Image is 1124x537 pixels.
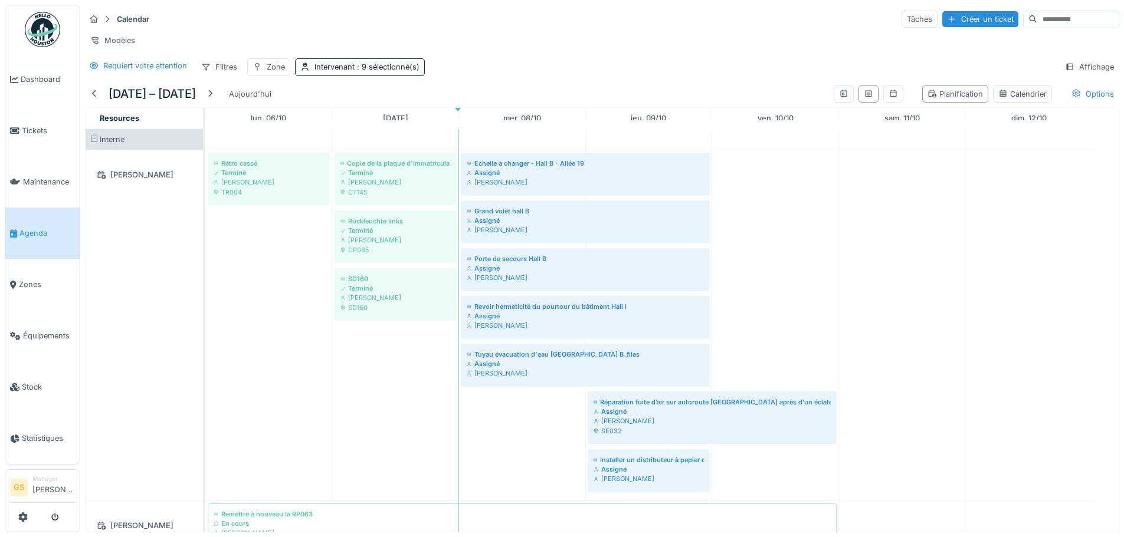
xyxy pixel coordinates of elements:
[340,216,450,226] div: Rückleuchte links
[224,86,276,102] div: Aujourd'hui
[25,12,60,47] img: Badge_color-CXgf-gQk.svg
[340,226,450,235] div: Terminé
[5,310,80,361] a: Équipements
[32,475,75,483] div: Manager
[5,361,80,413] a: Stock
[10,475,75,503] a: GS Manager[PERSON_NAME]
[942,11,1018,27] div: Créer un ticket
[32,475,75,500] li: [PERSON_NAME]
[214,159,324,168] div: Rétro cassé
[5,259,80,310] a: Zones
[467,368,704,378] div: [PERSON_NAME]
[5,156,80,207] a: Maintenance
[100,114,139,123] span: Resources
[380,110,411,126] a: 7 octobre 2025
[467,177,704,187] div: [PERSON_NAME]
[340,274,450,284] div: SD160
[594,416,831,426] div: [PERSON_NAME]
[22,433,75,444] span: Statistiques
[1066,85,1119,103] div: Options
[5,54,80,105] a: Dashboard
[467,263,704,273] div: Assigné
[248,110,289,126] a: 6 octobre 2025
[928,88,983,100] div: Planification
[467,254,704,263] div: Porte de secours Hall B
[594,464,704,474] div: Assigné
[467,216,704,225] div: Assigné
[23,330,75,341] span: Équipements
[214,187,324,197] div: TR004
[1008,110,1050,126] a: 12 octobre 2025
[594,474,704,483] div: [PERSON_NAME]
[267,61,285,73] div: Zone
[85,32,140,49] div: Modèles
[467,311,704,321] div: Assigné
[467,168,704,177] div: Assigné
[500,110,544,126] a: 8 octobre 2025
[467,273,704,282] div: [PERSON_NAME]
[103,60,187,71] div: Requiert votre attention
[214,519,831,528] div: En cours
[22,125,75,136] span: Tickets
[1060,58,1119,75] div: Affichage
[5,105,80,156] a: Tickets
[196,58,243,75] div: Filtres
[594,455,704,464] div: Installer un distributeur à papier dans le container du hall A (container du bas)
[467,225,704,235] div: [PERSON_NAME]
[340,293,450,302] div: [PERSON_NAME]
[594,407,831,416] div: Assigné
[594,426,831,436] div: SE032
[112,14,154,25] strong: Calendar
[214,168,324,177] div: Terminé
[467,321,704,330] div: [PERSON_NAME]
[467,359,704,368] div: Assigné
[93,518,196,533] div: [PERSON_NAME]
[21,74,75,85] span: Dashboard
[314,61,420,73] div: Intervenant
[340,168,450,177] div: Terminé
[10,479,28,496] li: GS
[467,159,704,168] div: Echelle à changer - Hall B - Allée 19
[340,245,450,255] div: CP085
[100,135,124,144] span: Interne
[109,87,196,101] h5: [DATE] – [DATE]
[5,207,80,259] a: Agenda
[214,509,831,519] div: Remettre à nouveau la RP063
[23,176,75,187] span: Maintenance
[755,110,797,126] a: 10 octobre 2025
[19,279,75,290] span: Zones
[998,88,1047,100] div: Calendrier
[467,350,704,359] div: Tuyau évacuation d'eau [GEOGRAPHIC_DATA] B_files
[214,177,324,187] div: [PERSON_NAME]
[467,302,704,311] div: Revoir hermeticité du pourtour du bâtiment Hall I
[340,284,450,293] div: Terminé
[594,397,831,407] div: Réparation fuite d’air sur autoroute [GEOGRAPHIC_DATA] après d’un éclatement d’un pneu
[340,187,450,197] div: CT145
[628,110,669,126] a: 9 octobre 2025
[340,303,450,312] div: SD160
[5,413,80,464] a: Statistiques
[355,62,420,71] span: : 9 sélectionné(s)
[340,159,450,168] div: Copie de la plaque d'immatriculation
[902,11,938,28] div: Tâches
[467,206,704,216] div: Grand volet hall B
[22,381,75,393] span: Stock
[93,167,196,182] div: [PERSON_NAME]
[340,177,450,187] div: [PERSON_NAME]
[19,228,75,239] span: Agenda
[881,110,923,126] a: 11 octobre 2025
[340,235,450,245] div: [PERSON_NAME]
